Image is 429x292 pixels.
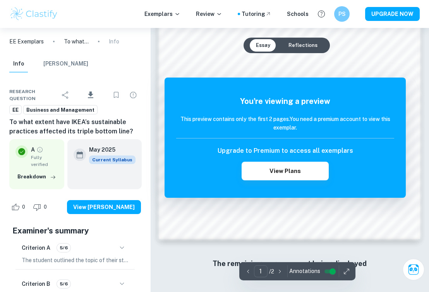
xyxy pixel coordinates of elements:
[89,156,136,164] span: Current Syllabus
[43,55,88,73] button: [PERSON_NAME]
[196,10,222,18] p: Review
[36,146,43,153] a: Grade fully verified
[18,203,29,211] span: 0
[22,244,50,252] h6: Criterion A
[12,225,138,237] h5: Examiner's summary
[9,37,44,46] a: EE Exemplars
[64,37,89,46] p: To what extent have IKEA’s sustainable practices affected its triple bottom line?
[242,10,271,18] a: Tutoring
[9,88,58,102] span: Research question
[9,6,58,22] img: Clastify logo
[15,171,58,183] button: Breakdown
[403,259,424,280] button: Ask Clai
[57,244,70,251] span: 5/6
[58,87,73,103] div: Share
[287,10,309,18] a: Schools
[31,154,58,168] span: Fully verified
[9,105,22,115] a: EE
[217,146,353,156] h6: Upgrade to Premium to access all exemplars
[31,145,35,154] p: A
[89,145,129,154] h6: May 2025
[24,106,97,114] span: Business and Management
[39,203,51,211] span: 0
[144,10,180,18] p: Exemplars
[109,37,119,46] p: Info
[9,117,141,136] h6: To what extent have IKEA’s sustainable practices affected its triple bottom line?
[108,87,124,103] div: Bookmark
[334,6,350,22] button: PS
[31,201,51,213] div: Dislike
[22,280,50,288] h6: Criterion B
[269,267,274,276] p: / 2
[9,201,29,213] div: Like
[57,280,70,287] span: 5/6
[75,85,107,105] div: Download
[10,106,21,114] span: EE
[242,162,329,180] button: View Plans
[67,200,141,214] button: View [PERSON_NAME]
[289,267,320,275] span: Annotations
[365,7,420,21] button: UPGRADE NOW
[176,115,395,132] h6: This preview contains only the first 2 pages. You need a premium account to view this exemplar.
[176,95,395,107] h5: You're viewing a preview
[125,87,141,103] div: Report issue
[9,55,28,73] button: Info
[175,258,405,269] h6: The remaining pages are not being displayed
[23,105,98,115] a: Business and Management
[315,7,328,21] button: Help and Feedback
[22,256,129,264] p: The student outlined the topic of their study clearly at the beginning of the essay, effectively ...
[89,156,136,164] div: This exemplar is based on the current syllabus. Feel free to refer to it for inspiration/ideas wh...
[282,39,324,52] button: Reflections
[338,10,347,18] h6: PS
[250,39,276,52] button: Essay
